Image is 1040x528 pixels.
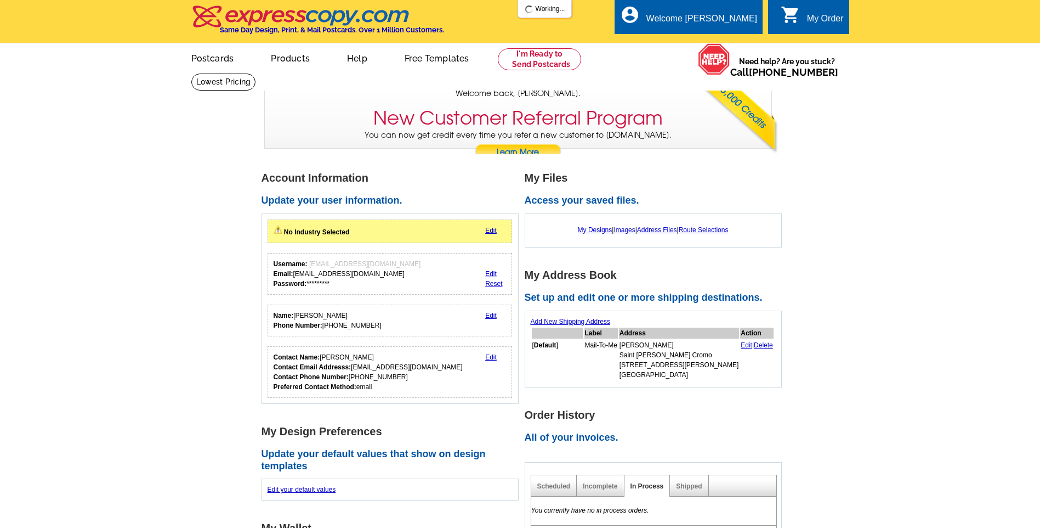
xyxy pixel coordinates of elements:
[284,228,349,236] strong: No Industry Selected
[525,409,788,421] h1: Order History
[274,383,356,391] strong: Preferred Contact Method:
[274,352,463,392] div: [PERSON_NAME] [EMAIL_ADDRESS][DOMAIN_NAME] [PHONE_NUMBER] email
[274,280,307,288] strong: Password:
[740,328,774,339] th: Action
[265,130,771,161] p: You can now get credit every time you refer a new customer to [DOMAIN_NAME].
[262,172,525,184] h1: Account Information
[373,107,663,130] h3: New Customer Referral Program
[268,305,513,336] div: Your personal details.
[754,341,773,349] a: Delete
[613,226,635,234] a: Images
[274,373,349,381] strong: Contact Phone Number:
[268,253,513,295] div: Your login information.
[637,226,677,234] a: Address Files
[740,340,774,380] td: |
[274,363,351,371] strong: Contact Email Addresss:
[387,44,487,70] a: Free Templates
[679,226,729,234] a: Route Selections
[741,341,752,349] a: Edit
[174,44,252,70] a: Postcards
[749,66,838,78] a: [PHONE_NUMBER]
[329,44,385,70] a: Help
[485,270,497,278] a: Edit
[620,5,640,25] i: account_circle
[268,486,336,493] a: Edit your default values
[619,328,739,339] th: Address
[730,66,838,78] span: Call
[630,482,664,490] a: In Process
[584,328,618,339] th: Label
[268,346,513,398] div: Who should we contact regarding order issues?
[531,507,649,514] em: You currently have no in process orders.
[578,226,612,234] a: My Designs
[532,340,583,380] td: [ ]
[191,13,444,34] a: Same Day Design, Print, & Mail Postcards. Over 1 Million Customers.
[274,353,320,361] strong: Contact Name:
[619,340,739,380] td: [PERSON_NAME] Saint [PERSON_NAME] Cromo [STREET_ADDRESS][PERSON_NAME] [GEOGRAPHIC_DATA]
[525,195,788,207] h2: Access your saved files.
[583,482,617,490] a: Incomplete
[537,482,571,490] a: Scheduled
[730,56,844,78] span: Need help? Are you stuck?
[646,14,757,29] div: Welcome [PERSON_NAME]
[534,341,556,349] b: Default
[274,322,322,329] strong: Phone Number:
[475,144,561,161] a: Learn More
[531,318,610,325] a: Add New Shipping Address
[485,312,497,319] a: Edit
[531,220,776,240] div: | | |
[274,311,382,330] div: [PERSON_NAME] [PHONE_NUMBER]
[274,270,293,278] strong: Email:
[253,44,327,70] a: Products
[262,448,525,472] h2: Update your default values that show on design templates
[525,432,788,444] h2: All of your invoices.
[525,269,788,281] h1: My Address Book
[456,88,581,99] span: Welcome back, [PERSON_NAME].
[676,482,702,490] a: Shipped
[262,426,525,437] h1: My Design Preferences
[262,195,525,207] h2: Update your user information.
[274,312,294,319] strong: Name:
[781,5,800,25] i: shopping_cart
[485,227,497,234] a: Edit
[525,172,788,184] h1: My Files
[807,14,844,29] div: My Order
[274,260,308,268] strong: Username:
[220,26,444,34] h4: Same Day Design, Print, & Mail Postcards. Over 1 Million Customers.
[309,260,420,268] span: [EMAIL_ADDRESS][DOMAIN_NAME]
[525,5,533,14] img: loading...
[781,12,844,26] a: shopping_cart My Order
[485,353,497,361] a: Edit
[274,226,282,234] img: warningIcon.png
[485,280,502,288] a: Reset
[698,43,730,75] img: help
[525,292,788,304] h2: Set up and edit one or more shipping destinations.
[584,340,618,380] td: Mail-To-Me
